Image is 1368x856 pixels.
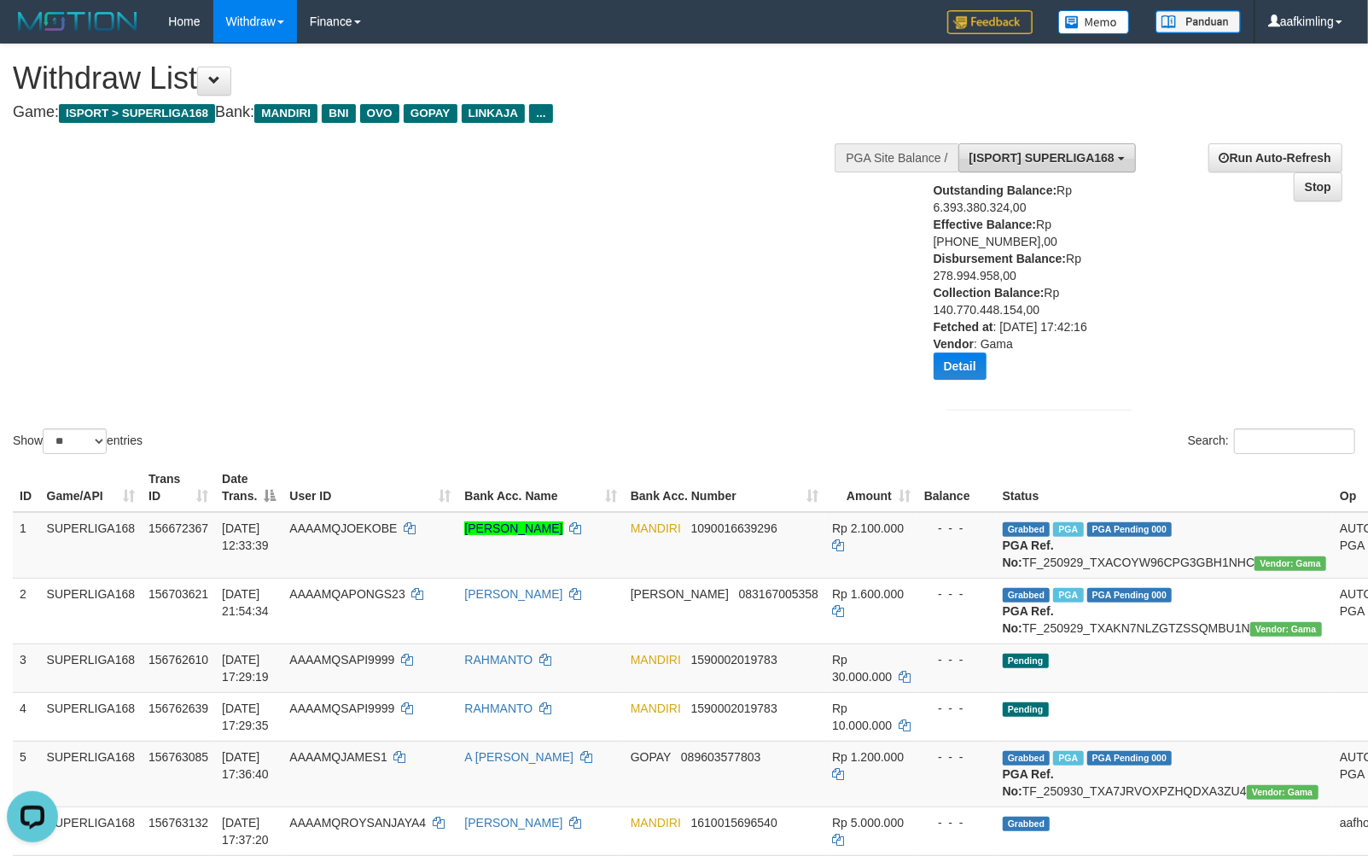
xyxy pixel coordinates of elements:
[624,463,825,512] th: Bank Acc. Number: activate to sort column ascending
[289,702,394,715] span: AAAAMQSAPI9999
[1156,10,1241,33] img: panduan.png
[40,807,143,855] td: SUPERLIGA168
[289,521,397,535] span: AAAAMQJOEKOBE
[924,814,989,831] div: - - -
[222,750,269,781] span: [DATE] 17:36:40
[1087,522,1173,537] span: PGA Pending
[1003,654,1049,668] span: Pending
[43,428,107,454] select: Showentries
[996,578,1333,643] td: TF_250929_TXAKN7NLZGTZSSQMBU1N
[958,143,1136,172] button: [ISPORT] SUPERLIGA168
[996,512,1333,579] td: TF_250929_TXACOYW96CPG3GBH1NHC
[934,218,1037,231] b: Effective Balance:
[462,104,526,123] span: LINKAJA
[1254,556,1326,571] span: Vendor URL: https://trx31.1velocity.biz
[1053,588,1083,603] span: Marked by aafchhiseyha
[631,750,671,764] span: GOPAY
[148,816,208,830] span: 156763132
[934,183,1057,197] b: Outstanding Balance:
[1003,539,1054,569] b: PGA Ref. No:
[464,816,562,830] a: [PERSON_NAME]
[691,816,777,830] span: Copy 1610015696540 to clipboard
[13,104,895,121] h4: Game: Bank:
[1247,785,1319,800] span: Vendor URL: https://trx31.1velocity.biz
[947,10,1033,34] img: Feedback.jpg
[282,463,457,512] th: User ID: activate to sort column ascending
[631,816,681,830] span: MANDIRI
[1003,588,1051,603] span: Grabbed
[457,463,623,512] th: Bank Acc. Name: activate to sort column ascending
[934,252,1067,265] b: Disbursement Balance:
[691,702,777,715] span: Copy 1590002019783 to clipboard
[825,463,917,512] th: Amount: activate to sort column ascending
[1003,751,1051,766] span: Grabbed
[924,748,989,766] div: - - -
[934,182,1109,393] div: Rp 6.393.380.324,00 Rp [PHONE_NUMBER],00 Rp 278.994.958,00 Rp 140.770.448.154,00 : [DATE] 17:42:1...
[222,587,269,618] span: [DATE] 21:54:34
[148,750,208,764] span: 156763085
[1188,428,1355,454] label: Search:
[215,463,282,512] th: Date Trans.: activate to sort column descending
[40,463,143,512] th: Game/API: activate to sort column ascending
[934,337,974,351] b: Vendor
[148,587,208,601] span: 156703621
[142,463,215,512] th: Trans ID: activate to sort column ascending
[832,521,904,535] span: Rp 2.100.000
[40,512,143,579] td: SUPERLIGA168
[13,428,143,454] label: Show entries
[289,750,387,764] span: AAAAMQJAMES1
[924,520,989,537] div: - - -
[404,104,457,123] span: GOPAY
[924,585,989,603] div: - - -
[40,741,143,807] td: SUPERLIGA168
[254,104,317,123] span: MANDIRI
[832,816,904,830] span: Rp 5.000.000
[222,521,269,552] span: [DATE] 12:33:39
[691,653,777,667] span: Copy 1590002019783 to clipboard
[13,9,143,34] img: MOTION_logo.png
[681,750,760,764] span: Copy 089603577803 to clipboard
[1294,172,1342,201] a: Stop
[1250,622,1322,637] span: Vendor URL: https://trx31.1velocity.biz
[322,104,355,123] span: BNI
[631,702,681,715] span: MANDIRI
[13,741,40,807] td: 5
[631,521,681,535] span: MANDIRI
[7,7,58,58] button: Open LiveChat chat widget
[832,702,892,732] span: Rp 10.000.000
[969,151,1115,165] span: [ISPORT] SUPERLIGA168
[1003,817,1051,831] span: Grabbed
[59,104,215,123] span: ISPORT > SUPERLIGA168
[1053,522,1083,537] span: Marked by aafsengchandara
[1053,751,1083,766] span: Marked by aafsoumeymey
[1087,751,1173,766] span: PGA Pending
[631,653,681,667] span: MANDIRI
[631,587,729,601] span: [PERSON_NAME]
[40,578,143,643] td: SUPERLIGA168
[148,653,208,667] span: 156762610
[464,587,562,601] a: [PERSON_NAME]
[996,463,1333,512] th: Status
[1058,10,1130,34] img: Button%20Memo.svg
[835,143,958,172] div: PGA Site Balance /
[289,816,426,830] span: AAAAMQROYSANJAYA4
[464,653,533,667] a: RAHMANTO
[148,521,208,535] span: 156672367
[832,587,904,601] span: Rp 1.600.000
[924,651,989,668] div: - - -
[222,702,269,732] span: [DATE] 17:29:35
[1003,522,1051,537] span: Grabbed
[934,320,993,334] b: Fetched at
[464,521,562,535] a: [PERSON_NAME]
[289,653,394,667] span: AAAAMQSAPI9999
[40,643,143,692] td: SUPERLIGA168
[1003,767,1054,798] b: PGA Ref. No:
[1234,428,1355,454] input: Search:
[13,578,40,643] td: 2
[13,692,40,741] td: 4
[289,587,405,601] span: AAAAMQAPONGS23
[13,463,40,512] th: ID
[222,816,269,847] span: [DATE] 17:37:20
[13,643,40,692] td: 3
[13,61,895,96] h1: Withdraw List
